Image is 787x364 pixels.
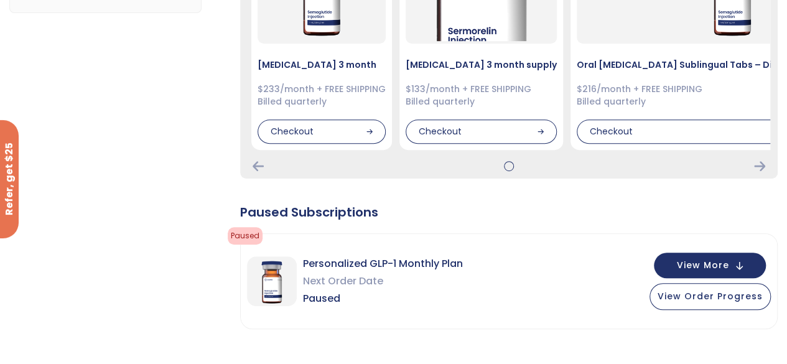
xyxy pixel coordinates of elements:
img: Personalized GLP-1 Monthly Plan [247,256,297,306]
h4: [MEDICAL_DATA] 3 month supply [406,58,557,71]
span: View Order Progress [658,290,763,302]
div: Next Card [754,161,765,171]
button: View Order Progress [650,283,771,310]
span: Personalized GLP-1 Monthly Plan [303,255,463,273]
span: Next Order Date [303,273,463,290]
span: Paused [228,227,263,245]
span: Paused [303,290,463,307]
h4: [MEDICAL_DATA] 3 month [258,58,386,71]
div: Paused Subscriptions [240,203,778,221]
span: View More [677,261,729,269]
div: Checkout [406,119,557,144]
div: Previous Card [253,161,264,171]
div: $233/month + FREE SHIPPING Billed quarterly [258,83,386,108]
div: $133/month + FREE SHIPPING Billed quarterly [406,83,557,108]
button: View More [654,253,766,278]
div: Checkout [258,119,386,144]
